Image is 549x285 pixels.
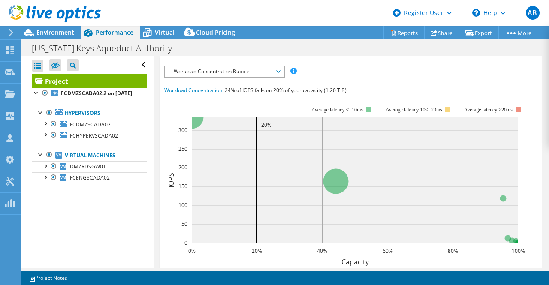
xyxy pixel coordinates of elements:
span: FCDMZSCADA02 [70,121,111,128]
text: 20% [252,247,262,255]
a: Project Notes [23,273,73,283]
span: Workload Concentration Bubble [169,66,280,77]
a: FCHYPERVSCADA02 [32,130,147,141]
span: Cloud Pricing [196,28,235,36]
a: FCENGSCADA02 [32,172,147,183]
a: FCDMZSCADA02.2 on [DATE] [32,88,147,99]
text: Capacity [341,257,369,267]
a: FCDMZSCADA02 [32,119,147,130]
text: IOPS [166,172,176,187]
text: Average latency >20ms [464,107,512,113]
a: DMZRDSGW01 [32,161,147,172]
a: Virtual Machines [32,150,147,161]
text: 60% [383,247,393,255]
a: Hypervisors [32,108,147,119]
a: More [498,26,538,39]
a: Project [32,74,147,88]
text: 200 [178,164,187,171]
tspan: Average latency <=10ms [311,107,363,113]
text: 50 [181,220,187,228]
span: Virtual [155,28,175,36]
text: 0 [184,239,187,246]
text: 300 [178,126,187,134]
span: Performance [96,28,133,36]
a: Reports [383,26,425,39]
h1: [US_STATE] Keys Aqueduct Authority [28,44,185,53]
text: 150 [178,183,187,190]
text: 250 [178,145,187,153]
a: Export [459,26,499,39]
a: Share [424,26,459,39]
text: 80% [448,247,458,255]
text: 40% [317,247,327,255]
span: FCHYPERVSCADA02 [70,132,118,139]
span: 24% of IOPS falls on 20% of your capacity (1.20 TiB) [225,87,347,94]
span: Environment [36,28,74,36]
span: FCENGSCADA02 [70,174,110,181]
tspan: Average latency 10<=20ms [386,107,442,113]
text: 0% [188,247,195,255]
b: FCDMZSCADA02.2 on [DATE] [61,90,132,97]
span: AB [526,6,540,20]
span: DMZRDSGW01 [70,163,106,170]
svg: \n [472,9,480,17]
text: 100% [511,247,525,255]
text: 100 [178,201,187,209]
text: 20% [261,121,271,129]
span: Workload Concentration: [164,87,223,94]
